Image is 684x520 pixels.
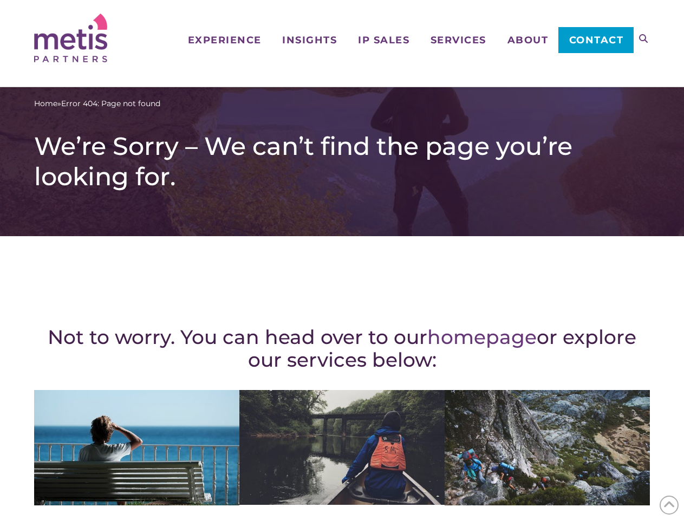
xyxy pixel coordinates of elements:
[34,326,650,371] h2: Not to worry. You can head over to our or explore our services below:
[569,35,624,45] span: Contact
[188,35,262,45] span: Experience
[34,131,650,192] h1: We’re Sorry – We can’t find the page you’re looking for.
[34,98,57,109] a: Home
[61,98,160,109] span: Error 404: Page not found
[427,325,537,349] a: homepage
[660,496,679,515] span: Back to Top
[34,14,107,62] img: Metis Partners
[431,35,486,45] span: Services
[34,98,160,109] span: »
[558,27,634,53] a: Contact
[282,35,337,45] span: Insights
[507,35,549,45] span: About
[358,35,409,45] span: IP Sales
